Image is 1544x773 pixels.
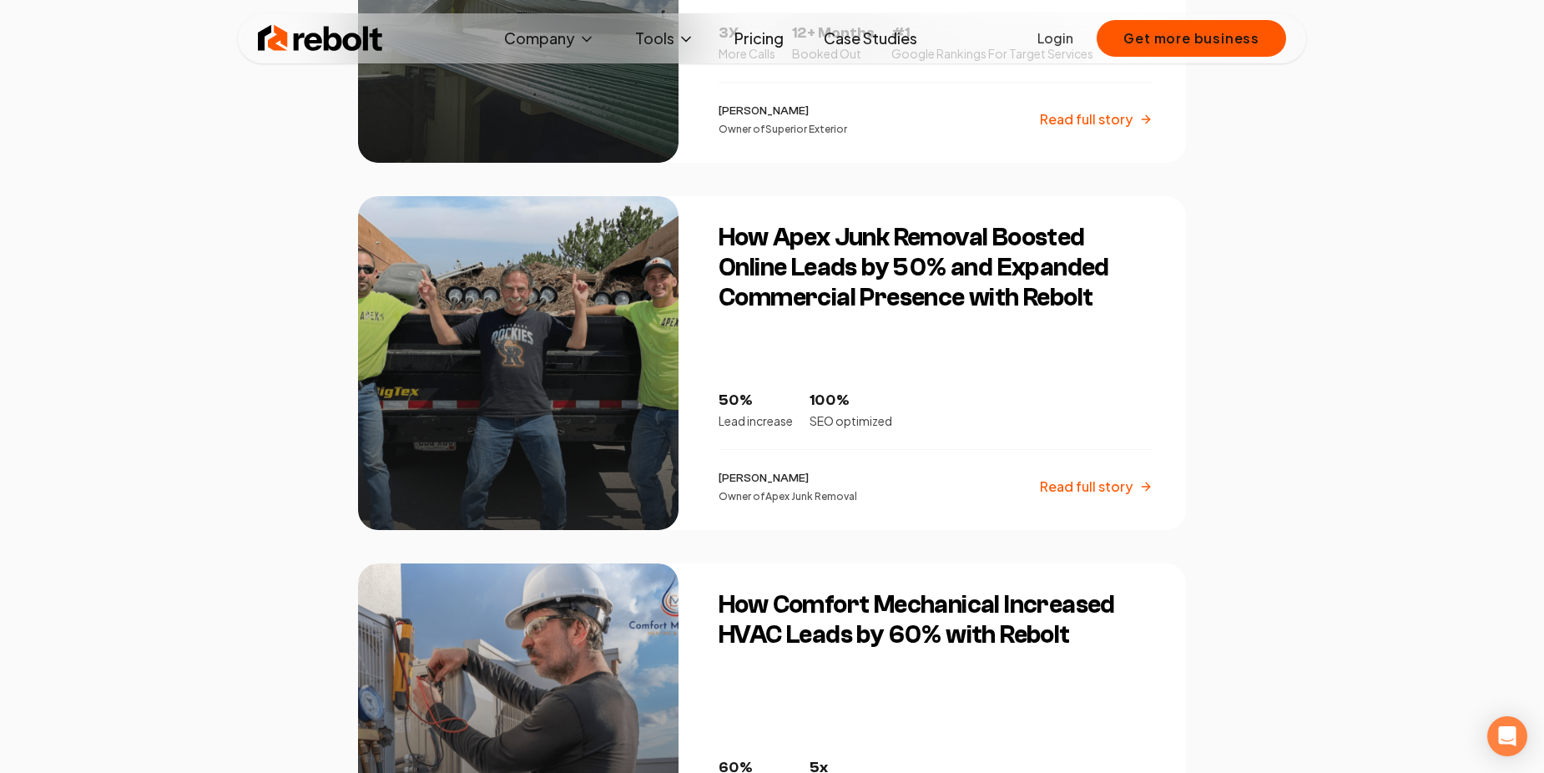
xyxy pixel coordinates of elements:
[810,412,892,429] p: SEO optimized
[358,196,1186,530] a: How Apex Junk Removal Boosted Online Leads by 50% and Expanded Commercial Presence with ReboltHow...
[719,412,793,429] p: Lead increase
[719,470,857,487] p: [PERSON_NAME]
[1037,28,1073,48] a: Login
[622,22,708,55] button: Tools
[719,389,793,412] p: 50%
[1040,109,1133,129] p: Read full story
[719,103,847,119] p: [PERSON_NAME]
[719,490,857,503] p: Owner of Apex Junk Removal
[719,123,847,136] p: Owner of Superior Exterior
[1040,477,1133,497] p: Read full story
[719,223,1153,313] h3: How Apex Junk Removal Boosted Online Leads by 50% and Expanded Commercial Presence with Rebolt
[721,22,797,55] a: Pricing
[810,389,892,412] p: 100%
[258,22,383,55] img: Rebolt Logo
[810,22,931,55] a: Case Studies
[719,590,1153,650] h3: How Comfort Mechanical Increased HVAC Leads by 60% with Rebolt
[491,22,608,55] button: Company
[1487,716,1527,756] div: Open Intercom Messenger
[1097,20,1286,57] button: Get more business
